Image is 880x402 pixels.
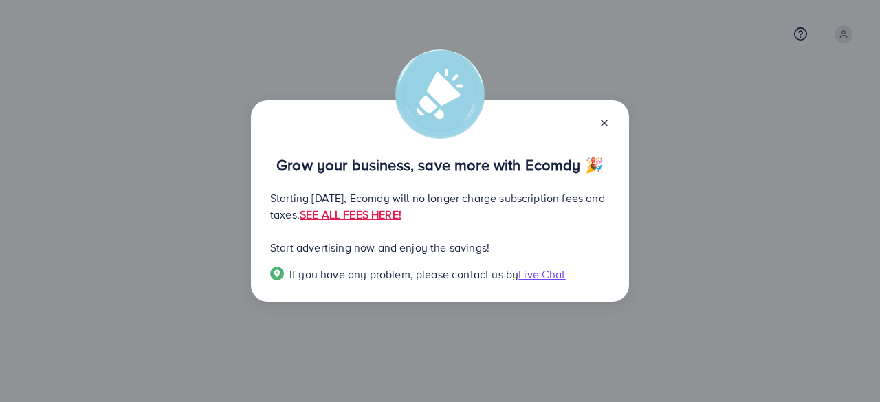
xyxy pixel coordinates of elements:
span: Live Chat [518,267,565,282]
img: alert [395,49,485,139]
span: If you have any problem, please contact us by [289,267,518,282]
a: SEE ALL FEES HERE! [300,207,401,222]
img: Popup guide [270,267,284,280]
p: Grow your business, save more with Ecomdy 🎉 [270,157,610,173]
p: Start advertising now and enjoy the savings! [270,239,610,256]
p: Starting [DATE], Ecomdy will no longer charge subscription fees and taxes. [270,190,610,223]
